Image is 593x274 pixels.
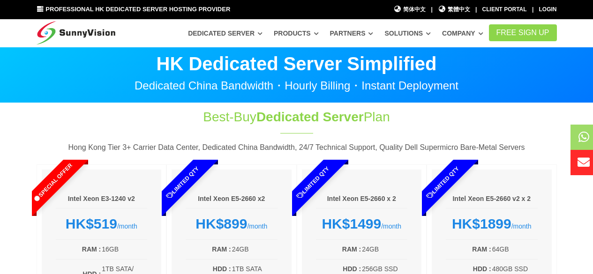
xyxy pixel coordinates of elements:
b: RAM : [342,245,361,253]
a: 繁體中文 [438,5,470,14]
li: | [532,5,533,14]
p: Hong Kong Tier 3+ Carrier Data Center, Dedicated China Bandwidth, 24/7 Technical Support, Quality... [37,141,557,154]
b: RAM : [212,245,231,253]
span: Professional HK Dedicated Server Hosting Provider [45,6,230,13]
b: HDD : [473,265,491,273]
span: Limited Qty [404,143,482,222]
li: | [475,5,477,14]
b: HDD : [343,265,361,273]
td: 24GB [232,244,278,255]
span: Limited Qty [143,143,222,222]
a: Dedicated Server [188,25,263,42]
b: HDD : [213,265,231,273]
p: HK Dedicated Server Simplified [37,54,557,73]
div: /month [316,215,408,232]
span: Dedicated Server [256,110,364,124]
td: 16GB [101,244,147,255]
a: Login [539,6,557,13]
a: Client Portal [482,6,527,13]
div: /month [56,215,148,232]
h6: Intel Xeon E5-2660 v2 x 2 [446,194,538,204]
div: /month [446,215,538,232]
p: Dedicated China Bandwidth・Hourly Billing・Instant Deployment [37,80,557,91]
strong: HK$519 [66,216,117,231]
b: RAM : [82,245,101,253]
div: /month [186,215,278,232]
h1: Best-Buy Plan [141,108,453,126]
h6: Intel Xeon E5-2660 x2 [186,194,278,204]
td: 64GB [492,244,538,255]
strong: HK$899 [195,216,247,231]
a: Solutions [384,25,431,42]
h6: Intel Xeon E3-1240 v2 [56,194,148,204]
li: | [431,5,432,14]
strong: HK$1499 [322,216,381,231]
b: RAM : [472,245,491,253]
a: Company [442,25,483,42]
a: Partners [330,25,374,42]
a: 简体中文 [394,5,426,14]
a: FREE Sign Up [489,24,557,41]
h6: Intel Xeon E5-2660 x 2 [316,194,408,204]
td: 24GB [361,244,407,255]
span: Limited Qty [273,143,352,222]
a: Products [274,25,319,42]
span: Special Offer [13,143,92,222]
strong: HK$1899 [452,216,511,231]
